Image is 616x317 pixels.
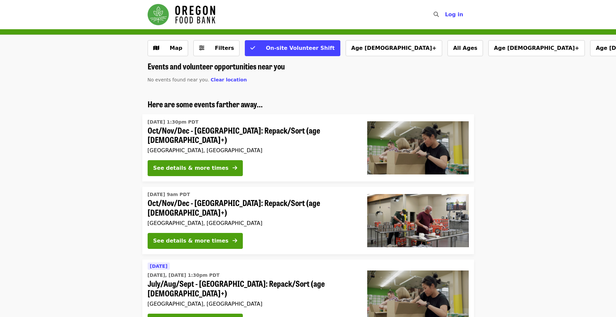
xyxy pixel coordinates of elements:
[170,45,182,51] span: Map
[367,121,469,174] img: Oct/Nov/Dec - Portland: Repack/Sort (age 8+) organized by Oregon Food Bank
[142,187,474,254] a: See details for "Oct/Nov/Dec - Portland: Repack/Sort (age 16+)"
[148,60,285,72] span: Events and volunteer opportunities near you
[367,194,469,247] img: Oct/Nov/Dec - Portland: Repack/Sort (age 16+) organized by Oregon Food Bank
[148,4,215,25] img: Oregon Food Bank - Home
[153,164,229,172] div: See details & more times
[150,264,168,269] span: [DATE]
[148,279,357,298] span: July/Aug/Sept - [GEOGRAPHIC_DATA]: Repack/Sort (age [DEMOGRAPHIC_DATA]+)
[266,45,334,51] span: On-site Volunteer Shift
[148,40,188,56] button: Show map view
[148,160,243,176] button: See details & more times
[148,126,357,145] span: Oct/Nov/Dec - [GEOGRAPHIC_DATA]: Repack/Sort (age [DEMOGRAPHIC_DATA]+)
[250,45,255,51] i: check icon
[245,40,340,56] button: On-site Volunteer Shift
[148,191,190,198] time: [DATE] 9am PDT
[148,301,357,307] div: [GEOGRAPHIC_DATA], [GEOGRAPHIC_DATA]
[211,76,247,83] button: Clear location
[148,119,199,126] time: [DATE] 1:30pm PDT
[148,233,243,249] button: See details & more times
[443,7,448,23] input: Search
[148,147,357,154] div: [GEOGRAPHIC_DATA], [GEOGRAPHIC_DATA]
[346,40,442,56] button: Age [DEMOGRAPHIC_DATA]+
[153,237,229,245] div: See details & more times
[153,45,159,51] i: map icon
[211,77,247,82] span: Clear location
[447,40,483,56] button: All Ages
[440,8,468,21] button: Log in
[148,77,209,82] span: No events found near you.
[233,165,237,171] i: arrow-right icon
[148,98,263,110] span: Here are some events farther away...
[148,220,357,226] div: [GEOGRAPHIC_DATA], [GEOGRAPHIC_DATA]
[445,11,463,18] span: Log in
[233,238,237,244] i: arrow-right icon
[215,45,234,51] span: Filters
[488,40,585,56] button: Age [DEMOGRAPHIC_DATA]+
[193,40,240,56] button: Filters (0 selected)
[434,11,439,18] i: search icon
[142,114,474,182] a: See details for "Oct/Nov/Dec - Portland: Repack/Sort (age 8+)"
[148,272,220,279] time: [DATE], [DATE] 1:30pm PDT
[199,45,204,51] i: sliders-h icon
[148,198,357,217] span: Oct/Nov/Dec - [GEOGRAPHIC_DATA]: Repack/Sort (age [DEMOGRAPHIC_DATA]+)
